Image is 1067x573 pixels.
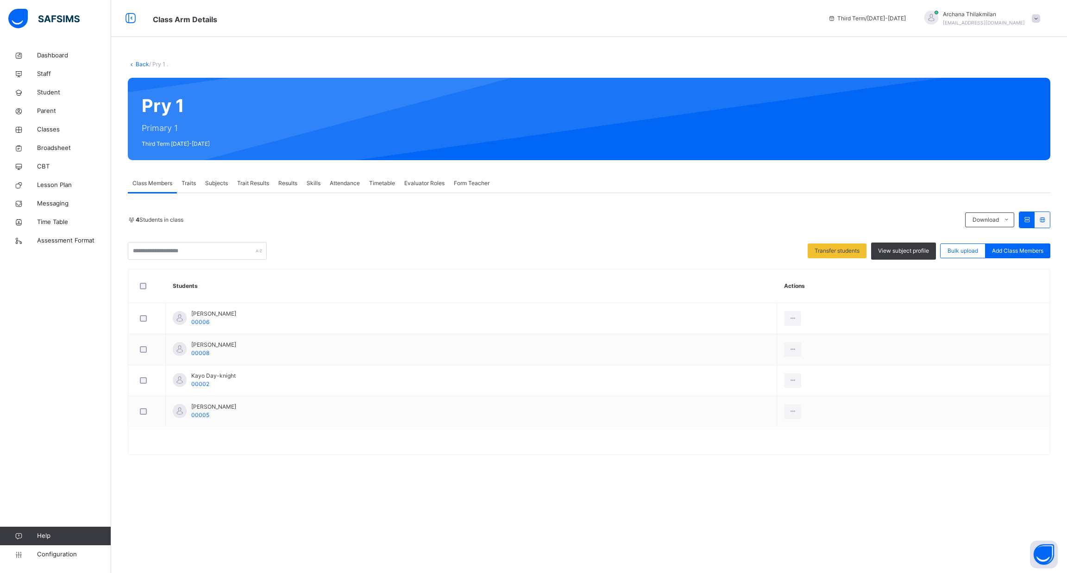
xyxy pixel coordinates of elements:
span: Class Arm Details [153,15,217,24]
span: Subjects [205,179,228,187]
span: Results [278,179,297,187]
span: Transfer students [815,247,860,255]
span: Skills [307,179,320,187]
span: 00005 [191,411,209,418]
span: 00008 [191,349,209,356]
span: Timetable [369,179,395,187]
span: [EMAIL_ADDRESS][DOMAIN_NAME] [943,20,1025,25]
span: Time Table [37,218,111,227]
th: Students [166,269,777,303]
b: 4 [136,216,139,223]
span: Classes [37,125,111,134]
span: Form Teacher [454,179,490,187]
span: [PERSON_NAME] [191,310,236,318]
span: / Pry 1 . [149,61,168,68]
span: Lesson Plan [37,181,111,190]
span: session/term information [828,14,906,23]
span: Traits [182,179,196,187]
span: Student [37,88,111,97]
a: Back [136,61,149,68]
span: Class Members [132,179,172,187]
span: View subject profile [878,247,929,255]
span: CBT [37,162,111,171]
span: [PERSON_NAME] [191,341,236,349]
span: Staff [37,69,111,79]
span: Trait Results [237,179,269,187]
span: 00002 [191,380,209,387]
span: Configuration [37,550,111,559]
span: Assessment Format [37,236,111,245]
img: safsims [8,9,80,28]
span: Help [37,531,111,541]
span: Add Class Members [992,247,1043,255]
span: Download [973,216,999,224]
span: Evaluator Roles [404,179,445,187]
span: Attendance [330,179,360,187]
span: [PERSON_NAME] [191,403,236,411]
span: Students in class [136,216,183,224]
span: 00006 [191,318,209,325]
span: Bulk upload [948,247,978,255]
th: Actions [777,269,1050,303]
button: Open asap [1030,541,1058,568]
div: ArchanaThilakmilan [915,10,1045,27]
span: Archana Thilakmilan [943,10,1025,19]
span: Broadsheet [37,143,111,153]
span: Messaging [37,199,111,208]
span: Parent [37,106,111,116]
span: Dashboard [37,51,111,60]
span: Kayo Day-knight [191,372,236,380]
